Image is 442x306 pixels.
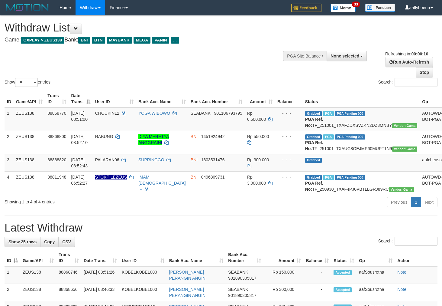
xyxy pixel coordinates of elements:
[5,284,20,301] td: 2
[228,287,248,292] span: SEABANK
[357,284,395,301] td: aafSousrotha
[334,270,352,275] span: Accepted
[263,249,304,266] th: Amount: activate to sort column ascending
[201,157,225,162] span: Copy 1803531476 to clipboard
[47,175,66,179] span: 88811948
[275,90,303,107] th: Balance
[5,237,40,247] a: Show 25 rows
[5,196,180,205] div: Showing 1 to 4 of 4 entries
[169,270,206,281] a: [PERSON_NAME] PERANGIN ANGIN
[95,175,127,179] span: Nama rekening ada tanda titik/strip, harap diedit
[5,22,289,34] h1: Withdraw List
[47,111,66,116] span: 88868770
[5,249,20,266] th: ID: activate to sort column descending
[191,134,198,139] span: BNI
[20,249,56,266] th: Game/API: activate to sort column ascending
[78,37,90,44] span: BNI
[191,175,198,179] span: BNI
[5,154,14,171] td: 3
[152,37,169,44] span: PANIN
[71,157,88,168] span: [DATE] 08:52:43
[201,175,225,179] span: Copy 0496809731 to clipboard
[395,249,437,266] th: Action
[327,51,367,61] button: None selected
[385,51,428,56] span: Refreshing in:
[283,51,327,61] div: PGA Site Balance /
[395,237,437,246] input: Search:
[392,123,418,128] span: Vendor URL: https://trx31.1velocity.biz
[277,157,300,163] div: - - -
[305,175,322,180] span: Grabbed
[395,78,437,87] input: Search:
[81,249,119,266] th: Date Trans.: activate to sort column ascending
[5,171,14,195] td: 4
[138,157,164,162] a: SUPRINGGO
[397,270,406,275] a: Note
[20,266,56,284] td: ZEUS138
[107,37,132,44] span: MAYBANK
[386,57,433,67] a: Run Auto-Refresh
[58,237,75,247] a: CSV
[416,67,433,77] a: Stop
[263,266,304,284] td: Rp 150,000
[93,90,136,107] th: User ID: activate to sort column ascending
[228,270,248,275] span: SEABANK
[92,37,105,44] span: BTN
[44,239,55,244] span: Copy
[303,171,420,195] td: TF_250930_TXAF4PJ0VBTLLGRJ89RC
[8,239,37,244] span: Show 25 rows
[247,111,266,122] span: Rp 6.500.000
[5,107,14,131] td: 1
[14,131,45,154] td: ZEUS138
[357,266,395,284] td: aafSousrotha
[169,287,206,298] a: [PERSON_NAME] PERANGIN ANGIN
[277,174,300,180] div: - - -
[5,90,14,107] th: ID
[331,54,359,58] span: None selected
[14,171,45,195] td: ZEUS138
[138,111,170,116] a: YOGA WIBOWO
[263,284,304,301] td: Rp 300,000
[71,111,88,122] span: [DATE] 08:51:00
[335,134,365,140] span: PGA Pending
[119,249,167,266] th: User ID: activate to sort column ascending
[331,4,356,12] img: Button%20Memo.svg
[188,90,245,107] th: Bank Acc. Number: activate to sort column ascending
[71,134,88,145] span: [DATE] 08:52:10
[5,131,14,154] td: 2
[303,284,331,301] td: -
[81,266,119,284] td: [DATE] 08:51:26
[134,37,151,44] span: MEGA
[119,284,167,301] td: KOBELKOBEL000
[5,37,289,43] h4: Game: Bank:
[5,3,50,12] img: MOTION_logo.png
[71,175,88,186] span: [DATE] 06:52:27
[334,287,352,292] span: Accepted
[56,266,81,284] td: 88868746
[95,157,119,162] span: PALARAN06
[352,2,360,7] span: 33
[303,249,331,266] th: Balance: activate to sort column ascending
[191,111,211,116] span: SEABANK
[305,181,323,192] b: PGA Ref. No:
[56,249,81,266] th: Trans ID: activate to sort column ascending
[21,37,64,44] span: OXPLAY > ZEUS138
[226,249,263,266] th: Bank Acc. Number: activate to sort column ascending
[214,111,242,116] span: Copy 901106793795 to clipboard
[245,90,275,107] th: Amount: activate to sort column ascending
[397,287,406,292] a: Note
[228,293,256,298] span: Copy 901890305817 to clipboard
[20,284,56,301] td: ZEUS138
[323,134,334,140] span: Marked by aafsreyleap
[247,175,266,186] span: Rp 3.000.000
[335,111,365,116] span: PGA Pending
[15,78,38,87] select: Showentries
[387,197,411,207] a: Previous
[14,90,45,107] th: Game/API: activate to sort column ascending
[305,140,323,151] b: PGA Ref. No:
[247,134,269,139] span: Rp 550.000
[335,175,365,180] span: PGA Pending
[14,107,45,131] td: ZEUS138
[171,37,179,44] span: ...
[14,154,45,171] td: ZEUS138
